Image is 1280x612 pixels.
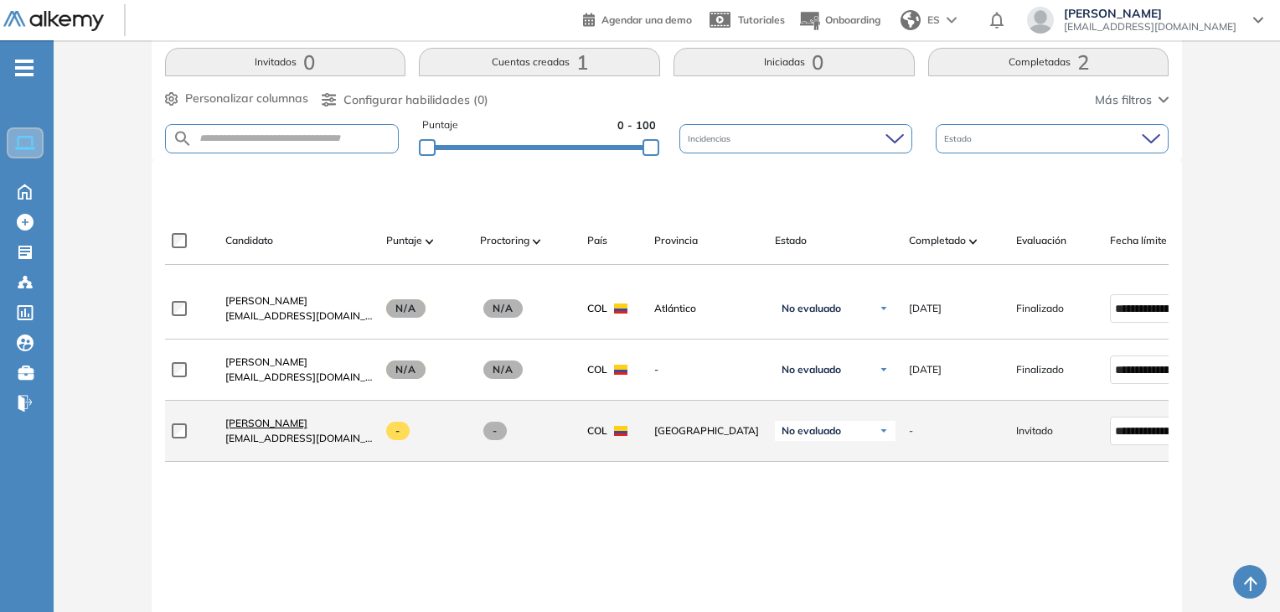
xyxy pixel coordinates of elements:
[587,362,607,377] span: COL
[909,362,942,377] span: [DATE]
[879,303,889,314] img: Ícono de flecha
[654,423,761,438] span: [GEOGRAPHIC_DATA]
[1095,91,1152,109] span: Más filtros
[185,90,308,107] span: Personalizar columnas
[533,239,541,244] img: [missing "en.ARROW_ALT" translation]
[654,301,761,316] span: Atlántico
[225,431,373,446] span: [EMAIL_ADDRESS][DOMAIN_NAME]
[927,13,940,28] span: ES
[1064,20,1236,34] span: [EMAIL_ADDRESS][DOMAIN_NAME]
[483,360,524,379] span: N/A
[165,48,406,76] button: Invitados0
[601,13,692,26] span: Agendar una demo
[343,91,488,109] span: Configurar habilidades (0)
[901,10,921,30] img: world
[782,363,841,376] span: No evaluado
[3,11,104,32] img: Logo
[654,233,698,248] span: Provincia
[879,365,889,375] img: Ícono de flecha
[614,365,627,375] img: COL
[225,294,307,307] span: [PERSON_NAME]
[225,416,373,431] a: [PERSON_NAME]
[614,426,627,436] img: COL
[654,362,761,377] span: -
[583,8,692,29] a: Agendar una demo
[944,132,975,145] span: Estado
[225,309,373,324] span: [EMAIL_ADDRESS][DOMAIN_NAME]
[587,301,607,316] span: COL
[1016,301,1064,316] span: Finalizado
[386,233,422,248] span: Puntaje
[909,423,913,438] span: -
[947,17,957,23] img: arrow
[1016,362,1064,377] span: Finalizado
[1110,233,1167,248] span: Fecha límite
[688,132,734,145] span: Incidencias
[775,233,807,248] span: Estado
[969,239,978,244] img: [missing "en.ARROW_ALT" translation]
[909,233,966,248] span: Completado
[386,360,426,379] span: N/A
[483,422,508,440] span: -
[322,91,488,109] button: Configurar habilidades (0)
[225,293,373,309] a: [PERSON_NAME]
[1016,423,1053,438] span: Invitado
[879,426,889,436] img: Ícono de flecha
[679,124,912,153] div: Incidencias
[614,303,627,314] img: COL
[738,13,785,26] span: Tutoriales
[419,48,660,76] button: Cuentas creadas1
[165,90,308,107] button: Personalizar columnas
[225,370,373,385] span: [EMAIL_ADDRESS][DOMAIN_NAME]
[386,299,426,318] span: N/A
[617,117,656,133] span: 0 - 100
[782,302,841,315] span: No evaluado
[1095,91,1169,109] button: Más filtros
[483,299,524,318] span: N/A
[225,233,273,248] span: Candidato
[386,422,410,440] span: -
[15,66,34,70] i: -
[1064,7,1236,20] span: [PERSON_NAME]
[825,13,880,26] span: Onboarding
[1016,233,1066,248] span: Evaluación
[928,48,1169,76] button: Completadas2
[173,128,193,149] img: SEARCH_ALT
[798,3,880,39] button: Onboarding
[909,301,942,316] span: [DATE]
[225,417,307,429] span: [PERSON_NAME]
[225,355,373,370] a: [PERSON_NAME]
[480,233,529,248] span: Proctoring
[225,355,307,368] span: [PERSON_NAME]
[426,239,434,244] img: [missing "en.ARROW_ALT" translation]
[422,117,458,133] span: Puntaje
[587,423,607,438] span: COL
[936,124,1169,153] div: Estado
[587,233,607,248] span: País
[674,48,915,76] button: Iniciadas0
[782,424,841,438] span: No evaluado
